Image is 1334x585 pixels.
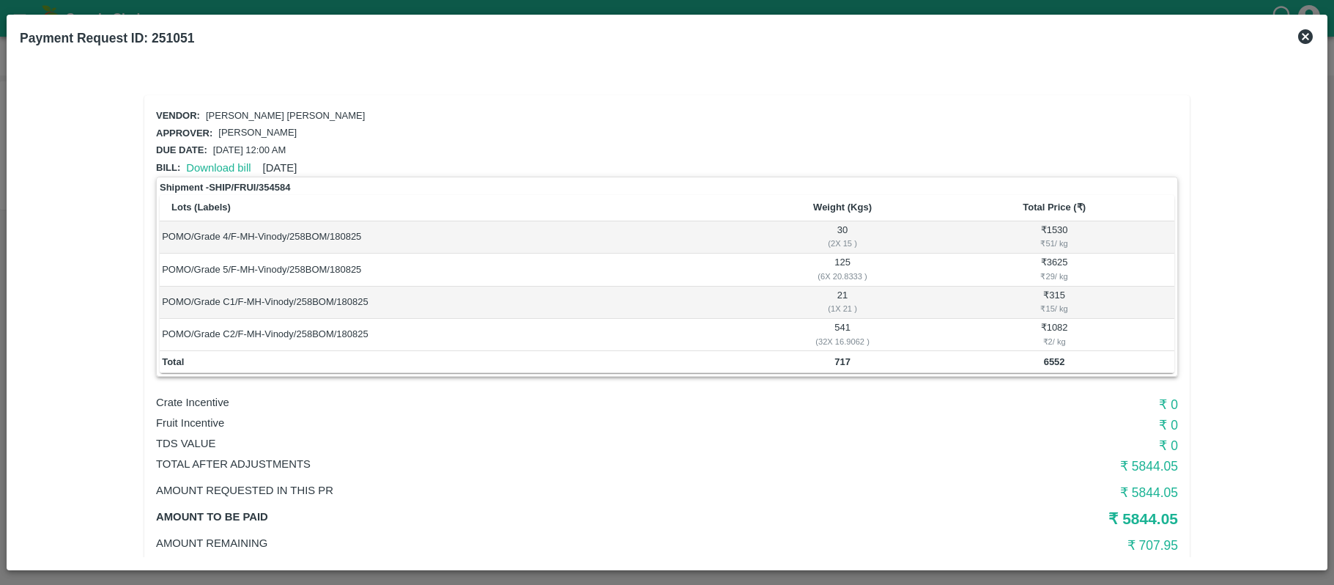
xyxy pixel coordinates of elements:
strong: Shipment - SHIP/FRUI/354584 [160,180,290,195]
p: Amount to be paid [156,509,837,525]
span: [DATE] [263,162,297,174]
p: TDS VALUE [156,435,837,452]
div: ₹ 51 / kg [936,237,1171,250]
div: ( 2 X 15 ) [753,237,932,250]
h6: ₹ 0 [837,435,1178,456]
td: ₹ 315 [934,287,1174,319]
td: 21 [751,287,934,319]
b: Payment Request ID: 251051 [20,31,194,45]
td: ₹ 1082 [934,319,1174,351]
td: 541 [751,319,934,351]
b: 717 [834,356,851,367]
p: Total After adjustments [156,456,837,472]
td: POMO/Grade 5/F-MH-Vinody/258BOM/180825 [160,254,751,286]
b: 6552 [1044,356,1065,367]
h6: ₹ 0 [837,415,1178,435]
td: ₹ 1530 [934,221,1174,254]
h6: ₹ 0 [837,394,1178,415]
div: ( 32 X 16.9062 ) [753,335,932,348]
div: ₹ 29 / kg [936,270,1171,283]
b: Lots (Labels) [171,202,231,213]
h5: ₹ 5844.05 [837,509,1178,529]
td: 125 [751,254,934,286]
h6: ₹ 5844.05 [837,482,1178,503]
span: Vendor: [156,110,200,121]
b: Total Price (₹) [1023,202,1086,213]
p: Amount Remaining [156,535,837,551]
a: Download bill [186,162,251,174]
span: Approver: [156,128,212,139]
p: Amount Requested in this PR [156,482,837,498]
span: Due date: [156,144,207,155]
b: Weight (Kgs) [813,202,872,213]
div: ( 6 X 20.8333 ) [753,270,932,283]
h6: ₹ 5844.05 [837,456,1178,477]
td: POMO/Grade C1/F-MH-Vinody/258BOM/180825 [160,287,751,319]
p: [PERSON_NAME] [218,126,297,140]
td: POMO/Grade 4/F-MH-Vinody/258BOM/180825 [160,221,751,254]
div: ( 1 X 21 ) [753,302,932,315]
span: Bill: [156,162,180,173]
h6: ₹ 707.95 [837,535,1178,556]
p: Crate Incentive [156,394,837,411]
p: [DATE] 12:00 AM [213,144,286,158]
p: Fruit Incentive [156,415,837,431]
td: 30 [751,221,934,254]
div: ₹ 2 / kg [936,335,1171,348]
td: POMO/Grade C2/F-MH-Vinody/258BOM/180825 [160,319,751,351]
p: [PERSON_NAME] [PERSON_NAME] [206,109,365,123]
div: ₹ 15 / kg [936,302,1171,315]
b: Total [162,356,184,367]
td: ₹ 3625 [934,254,1174,286]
